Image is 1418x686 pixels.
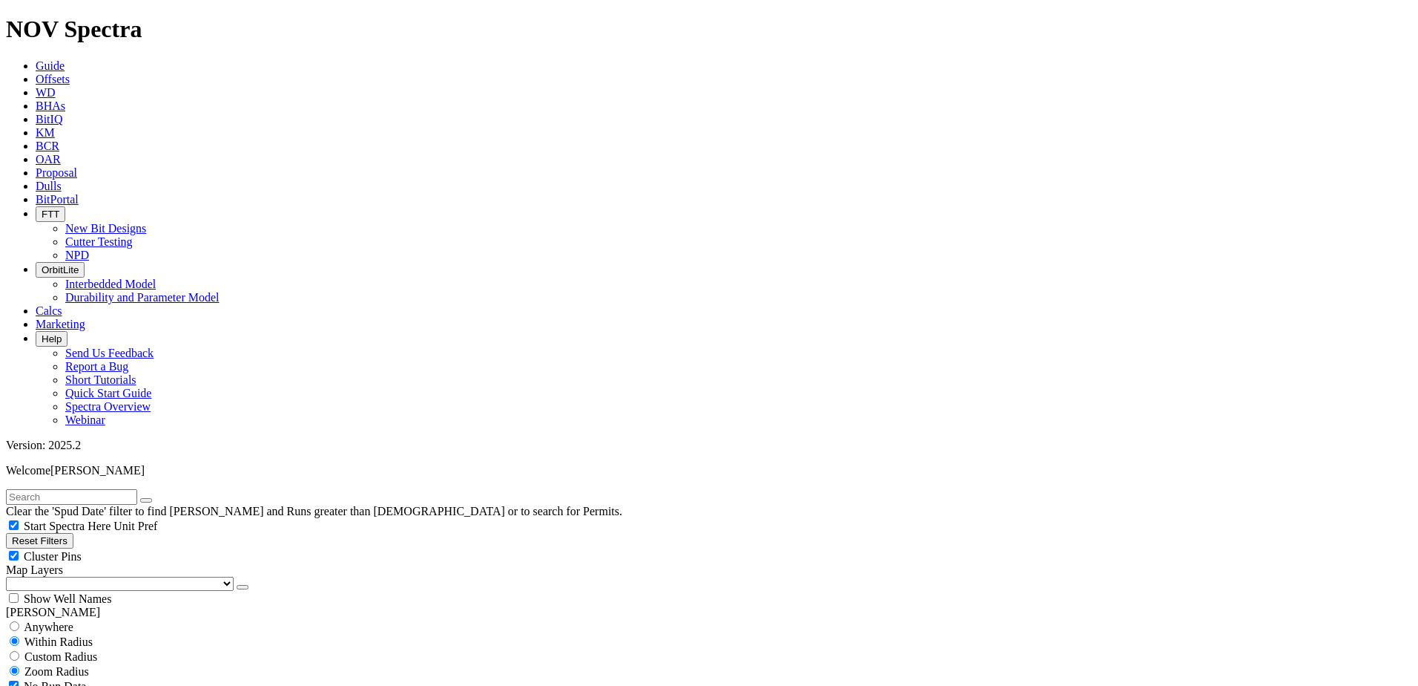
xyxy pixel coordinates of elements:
span: OrbitLite [42,264,79,275]
a: New Bit Designs [65,222,146,235]
p: Welcome [6,464,1412,477]
span: Map Layers [6,563,63,576]
a: Calcs [36,304,62,317]
span: Clear the 'Spud Date' filter to find [PERSON_NAME] and Runs greater than [DEMOGRAPHIC_DATA] or to... [6,505,622,517]
a: BitPortal [36,193,79,206]
span: Unit Pref [113,520,157,532]
a: Report a Bug [65,360,128,373]
span: Start Spectra Here [24,520,111,532]
span: Cluster Pins [24,550,82,563]
a: Quick Start Guide [65,387,151,399]
span: Anywhere [24,621,73,633]
div: [PERSON_NAME] [6,606,1412,619]
a: BitIQ [36,113,62,125]
a: Send Us Feedback [65,347,154,359]
span: Within Radius [24,636,93,648]
a: BHAs [36,99,65,112]
button: FTT [36,206,65,222]
a: Webinar [65,414,105,426]
input: Search [6,489,137,505]
a: Marketing [36,318,85,330]
a: Interbedded Model [65,278,156,290]
div: Version: 2025.2 [6,439,1412,452]
a: KM [36,126,55,139]
a: Dulls [36,180,62,192]
a: Short Tutorials [65,373,136,386]
button: Help [36,331,67,347]
h1: NOV Spectra [6,16,1412,43]
button: Reset Filters [6,533,73,549]
span: Show Well Names [24,592,111,605]
span: Custom Radius [24,650,97,663]
a: Offsets [36,73,70,85]
a: OAR [36,153,61,166]
a: Spectra Overview [65,400,151,413]
a: Durability and Parameter Model [65,291,220,304]
a: BCR [36,140,59,152]
a: NPD [65,249,89,261]
span: Help [42,333,62,344]
a: Cutter Testing [65,235,133,248]
span: Zoom Radius [24,665,89,678]
a: Proposal [36,166,77,179]
button: OrbitLite [36,262,85,278]
a: Guide [36,59,65,72]
input: Start Spectra Here [9,520,19,530]
a: WD [36,86,56,99]
span: FTT [42,209,59,220]
span: [PERSON_NAME] [50,464,145,477]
